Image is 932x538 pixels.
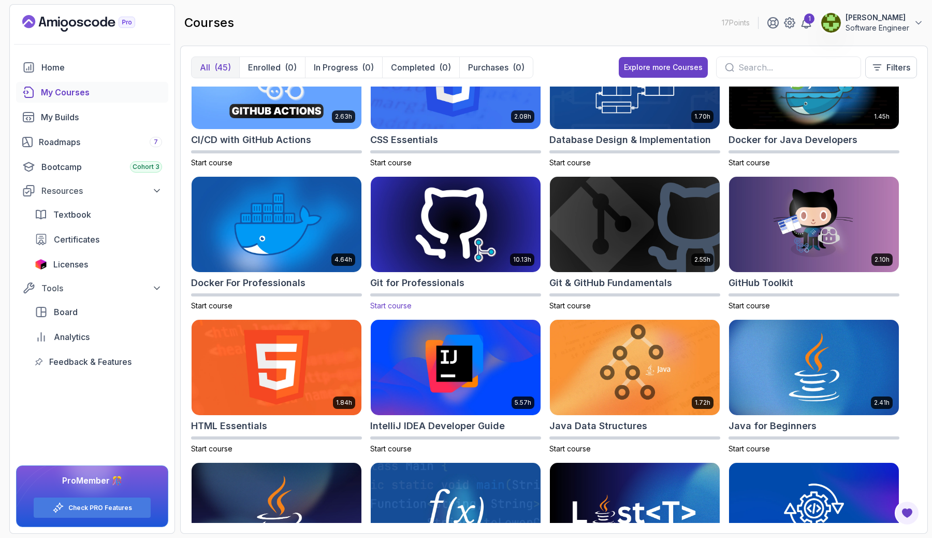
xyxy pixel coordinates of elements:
button: user profile image[PERSON_NAME]Software Engineer [821,12,924,33]
a: courses [16,82,168,103]
a: home [16,57,168,78]
p: Filters [886,61,910,74]
div: (0) [439,61,451,74]
span: Start course [549,444,591,453]
p: 4.64h [334,256,352,264]
div: Roadmaps [39,136,162,148]
span: Start course [370,444,412,453]
button: Filters [865,56,917,78]
div: Resources [41,185,162,197]
p: 2.41h [874,399,890,407]
div: Bootcamp [41,161,162,173]
a: board [28,302,168,322]
p: Enrolled [248,61,281,74]
button: Open Feedback Button [895,501,920,526]
span: Start course [191,444,232,453]
span: 7 [154,138,158,146]
span: Start course [729,158,770,167]
img: Git for Professionals card [367,175,545,275]
button: Explore more Courses [619,57,708,78]
span: Textbook [53,208,91,221]
img: Java Data Structures card [550,320,720,415]
img: jetbrains icon [35,259,47,270]
p: 1.45h [874,112,890,121]
span: Licenses [53,258,88,271]
h2: Git for Professionals [370,276,464,290]
div: Explore more Courses [624,62,703,73]
h2: CSS Essentials [370,133,438,147]
span: Start course [729,444,770,453]
div: 1 [804,13,814,24]
span: Cohort 3 [133,163,159,171]
div: Tools [41,282,162,294]
a: builds [16,107,168,128]
h2: IntelliJ IDEA Developer Guide [370,419,505,433]
p: 2.55h [694,256,710,264]
a: certificates [28,229,168,250]
p: 1.70h [694,112,710,121]
img: IntelliJ IDEA Developer Guide card [371,320,541,415]
h2: Docker for Java Developers [729,133,857,147]
span: Start course [191,301,232,310]
button: In Progress(0) [305,57,382,78]
a: textbook [28,204,168,225]
h2: Docker For Professionals [191,276,305,290]
button: Check PRO Features [33,497,151,518]
p: 5.57h [515,399,531,407]
a: bootcamp [16,157,168,177]
h2: Database Design & Implementation [549,133,711,147]
div: (0) [362,61,374,74]
p: Purchases [468,61,508,74]
img: HTML Essentials card [192,320,361,415]
p: 1.84h [336,399,352,407]
h2: Git & GitHub Fundamentals [549,276,672,290]
h2: Java Data Structures [549,419,647,433]
h2: CI/CD with GitHub Actions [191,133,311,147]
p: 1.72h [695,399,710,407]
h2: courses [184,15,234,31]
a: Landing page [22,15,159,32]
h2: GitHub Toolkit [729,276,793,290]
p: 2.08h [514,112,531,121]
button: Resources [16,181,168,200]
a: Check PRO Features [68,504,132,512]
div: My Courses [41,86,162,98]
div: My Builds [41,111,162,123]
button: Purchases(0) [459,57,533,78]
span: Feedback & Features [49,356,132,368]
input: Search... [738,61,852,74]
div: (0) [285,61,297,74]
a: 1 [800,17,812,29]
p: All [200,61,210,74]
img: user profile image [821,13,841,33]
span: Start course [729,301,770,310]
img: Java for Beginners card [729,320,899,415]
div: Home [41,61,162,74]
button: All(45) [192,57,239,78]
p: 2.10h [875,256,890,264]
h2: Java for Beginners [729,419,817,433]
p: Software Engineer [846,23,909,33]
a: analytics [28,327,168,347]
span: Analytics [54,331,90,343]
span: Start course [191,158,232,167]
span: Start course [370,158,412,167]
a: feedback [28,351,168,372]
span: Start course [549,158,591,167]
p: [PERSON_NAME] [846,12,909,23]
div: (0) [513,61,525,74]
img: Docker For Professionals card [192,177,361,272]
span: Start course [549,301,591,310]
img: Git & GitHub Fundamentals card [550,177,720,272]
span: Start course [370,301,412,310]
button: Completed(0) [382,57,459,78]
span: Board [54,306,78,318]
p: 10.13h [513,256,531,264]
p: 2.63h [335,112,352,121]
span: Certificates [54,233,99,246]
a: roadmaps [16,132,168,152]
img: GitHub Toolkit card [729,177,899,272]
p: Completed [391,61,435,74]
p: In Progress [314,61,358,74]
